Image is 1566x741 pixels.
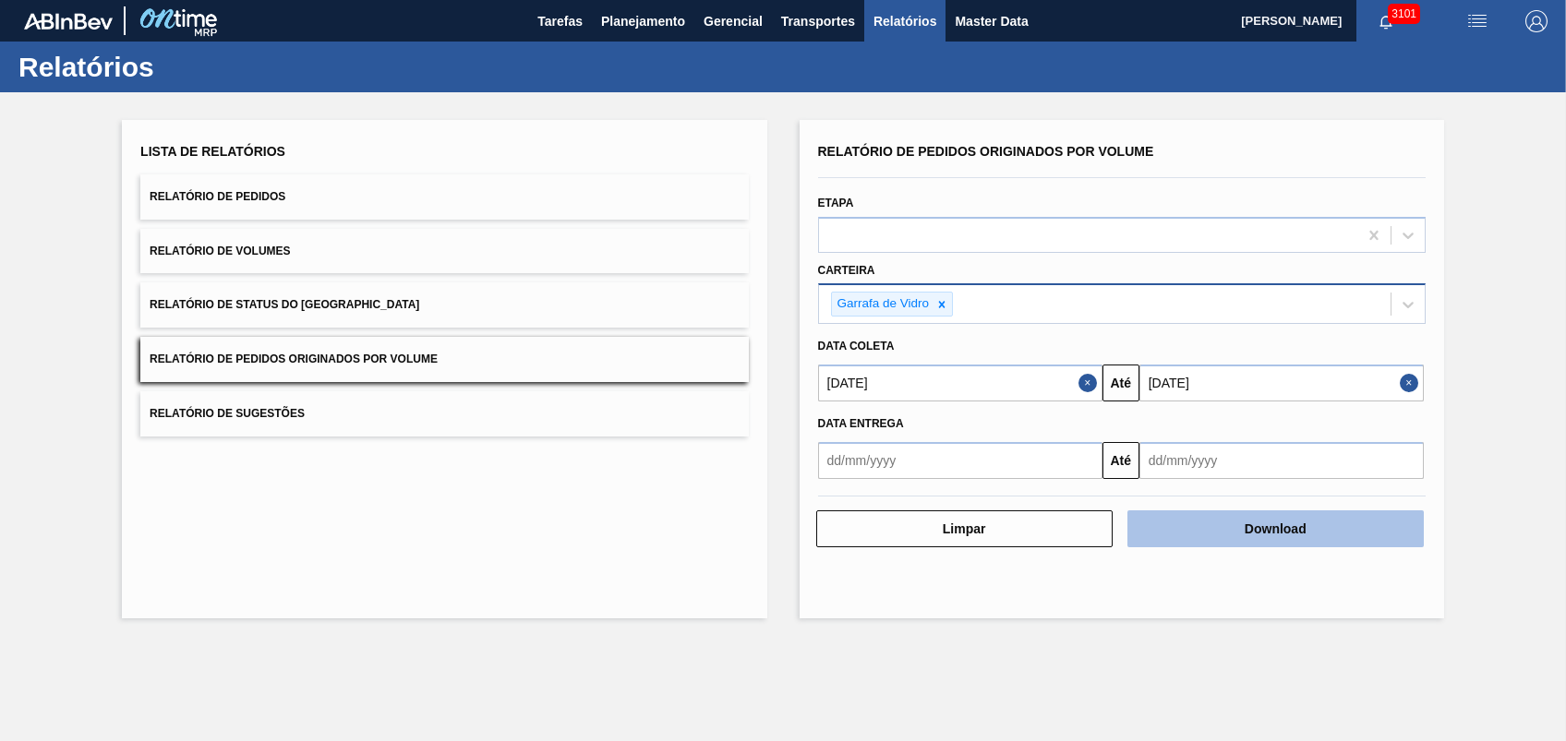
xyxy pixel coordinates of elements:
[24,13,113,30] img: TNhmsLtSVTkK8tSr43FrP2fwEKptu5GPRR3wAAAABJRU5ErkJggg==
[140,282,748,328] button: Relatório de Status do [GEOGRAPHIC_DATA]
[150,245,290,257] span: Relatório de Volumes
[1102,365,1139,401] button: Até
[1388,4,1420,24] span: 3101
[818,197,854,209] label: Etapa
[816,510,1113,547] button: Limpar
[1139,442,1424,479] input: dd/mm/yyyy
[818,442,1102,479] input: dd/mm/yyyy
[140,229,748,274] button: Relatório de Volumes
[140,144,285,159] span: Lista de Relatórios
[818,340,895,353] span: Data coleta
[704,10,763,32] span: Gerencial
[1102,442,1139,479] button: Até
[781,10,855,32] span: Transportes
[140,174,748,220] button: Relatório de Pedidos
[1356,8,1415,34] button: Notificações
[150,407,305,420] span: Relatório de Sugestões
[1078,365,1102,401] button: Close
[150,353,438,365] span: Relatório de Pedidos Originados por Volume
[140,391,748,436] button: Relatório de Sugestões
[1127,510,1424,547] button: Download
[1400,365,1424,401] button: Close
[1466,10,1488,32] img: userActions
[140,337,748,382] button: Relatório de Pedidos Originados por Volume
[955,10,1028,32] span: Master Data
[818,365,1102,401] input: dd/mm/yyyy
[1525,10,1548,32] img: Logout
[832,293,933,316] div: Garrafa de Vidro
[150,298,419,311] span: Relatório de Status do [GEOGRAPHIC_DATA]
[150,190,285,203] span: Relatório de Pedidos
[601,10,685,32] span: Planejamento
[537,10,583,32] span: Tarefas
[1139,365,1424,401] input: dd/mm/yyyy
[873,10,936,32] span: Relatórios
[818,144,1154,159] span: Relatório de Pedidos Originados por Volume
[18,56,346,78] h1: Relatórios
[818,264,875,277] label: Carteira
[818,417,904,430] span: Data entrega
